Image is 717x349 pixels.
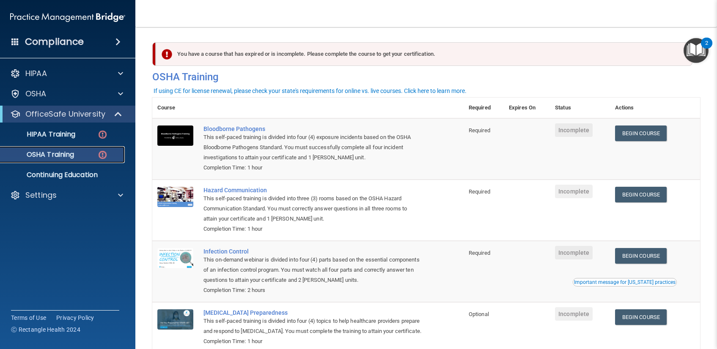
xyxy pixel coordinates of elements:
[504,98,550,118] th: Expires On
[203,285,421,295] div: Completion Time: 2 hours
[25,190,57,200] p: Settings
[25,109,105,119] p: OfficeSafe University
[615,187,667,202] a: Begin Course
[25,68,47,79] p: HIPAA
[162,49,172,60] img: exclamation-circle-solid-danger.72ef9ffc.png
[5,171,121,179] p: Continuing Education
[203,224,421,234] div: Completion Time: 1 hour
[573,278,677,286] button: Read this if you are a dental practitioner in the state of CA
[555,246,593,259] span: Incomplete
[11,325,80,334] span: Ⓒ Rectangle Health 2024
[97,129,108,140] img: danger-circle.6113f641.png
[25,36,84,48] h4: Compliance
[203,132,421,163] div: This self-paced training is divided into four (4) exposure incidents based on the OSHA Bloodborne...
[571,289,707,323] iframe: Drift Widget Chat Controller
[610,98,700,118] th: Actions
[10,89,123,99] a: OSHA
[10,68,123,79] a: HIPAA
[469,311,489,317] span: Optional
[469,188,490,195] span: Required
[5,130,75,139] p: HIPAA Training
[615,248,667,264] a: Begin Course
[555,307,593,321] span: Incomplete
[25,89,47,99] p: OSHA
[154,88,467,94] div: If using CE for license renewal, please check your state's requirements for online vs. live cours...
[203,248,421,255] a: Infection Control
[574,280,676,285] div: Important message for [US_STATE] practices
[152,87,468,95] button: If using CE for license renewal, please check your state's requirements for online vs. live cours...
[5,150,74,159] p: OSHA Training
[203,316,421,336] div: This self-paced training is divided into four (4) topics to help healthcare providers prepare and...
[705,43,708,54] div: 2
[684,38,709,63] button: Open Resource Center, 2 new notifications
[203,187,421,194] a: Hazard Communication
[203,336,421,346] div: Completion Time: 1 hour
[555,185,593,198] span: Incomplete
[203,125,421,132] a: Bloodborne Pathogens
[469,127,490,134] span: Required
[56,314,94,322] a: Privacy Policy
[203,255,421,285] div: This on-demand webinar is divided into four (4) parts based on the essential components of an inf...
[203,163,421,173] div: Completion Time: 1 hour
[615,125,667,141] a: Begin Course
[11,314,46,322] a: Terms of Use
[10,9,125,26] img: PMB logo
[152,98,198,118] th: Course
[203,309,421,316] a: [MEDICAL_DATA] Preparedness
[97,150,108,160] img: danger-circle.6113f641.png
[203,194,421,224] div: This self-paced training is divided into three (3) rooms based on the OSHA Hazard Communication S...
[156,42,692,66] div: You have a course that has expired or is incomplete. Please complete the course to get your certi...
[10,190,123,200] a: Settings
[555,123,593,137] span: Incomplete
[464,98,504,118] th: Required
[469,250,490,256] span: Required
[152,71,700,83] h4: OSHA Training
[10,109,123,119] a: OfficeSafe University
[550,98,610,118] th: Status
